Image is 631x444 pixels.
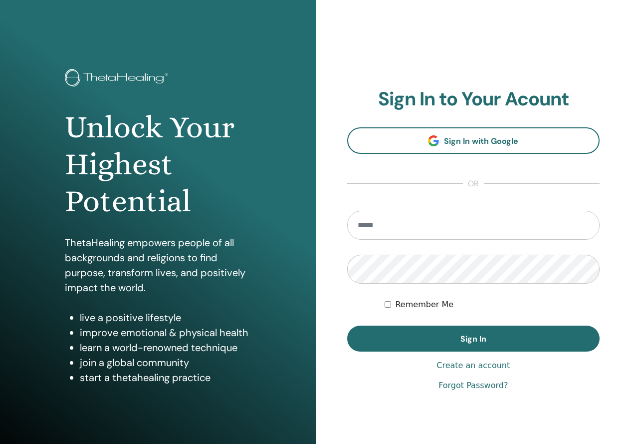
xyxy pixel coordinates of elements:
a: Forgot Password? [438,380,508,392]
li: start a thetahealing practice [80,370,250,385]
span: Sign In [460,334,486,344]
li: improve emotional & physical health [80,325,250,340]
p: ThetaHealing empowers people of all backgrounds and religions to find purpose, transform lives, a... [65,235,250,295]
label: Remember Me [395,299,453,311]
a: Sign In with Google [347,127,600,154]
h1: Unlock Your Highest Potential [65,109,250,220]
li: learn a world-renowned technique [80,340,250,355]
a: Create an account [436,360,510,372]
li: join a global community [80,355,250,370]
span: Sign In with Google [444,136,518,146]
h2: Sign In to Your Acount [347,88,600,111]
span: or [463,178,484,190]
button: Sign In [347,326,600,352]
div: Keep me authenticated indefinitely or until I manually logout [385,299,600,311]
li: live a positive lifestyle [80,310,250,325]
